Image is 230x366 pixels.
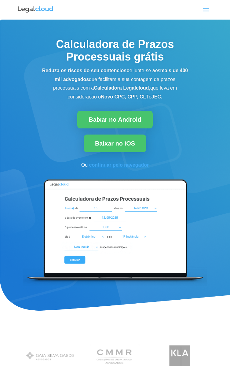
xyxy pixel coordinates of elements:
p: e junte-se aos que facilitam a sua contagem de prazos processuais com a que leva em consideração o e [42,66,189,102]
b: JEC. [152,94,162,99]
a: continuar pelo navegador [89,162,149,168]
img: Calculadora de Prazos Processuais Legalcloud [23,173,207,287]
span: Calculadora de Prazos Processuais grátis [56,38,174,63]
b: Reduza os riscos do seu contencioso [42,68,130,73]
a: Baixar no iOS [84,135,146,152]
b: Calculadora Legalcloud, [94,85,150,91]
b: mais de 400 mil advogados [55,68,188,82]
b: Novo CPC, CPP, CLT [101,94,149,99]
img: Logo da Legalcloud [17,6,54,13]
a: Baixar no Android [77,111,153,128]
span: Ou [81,162,88,168]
